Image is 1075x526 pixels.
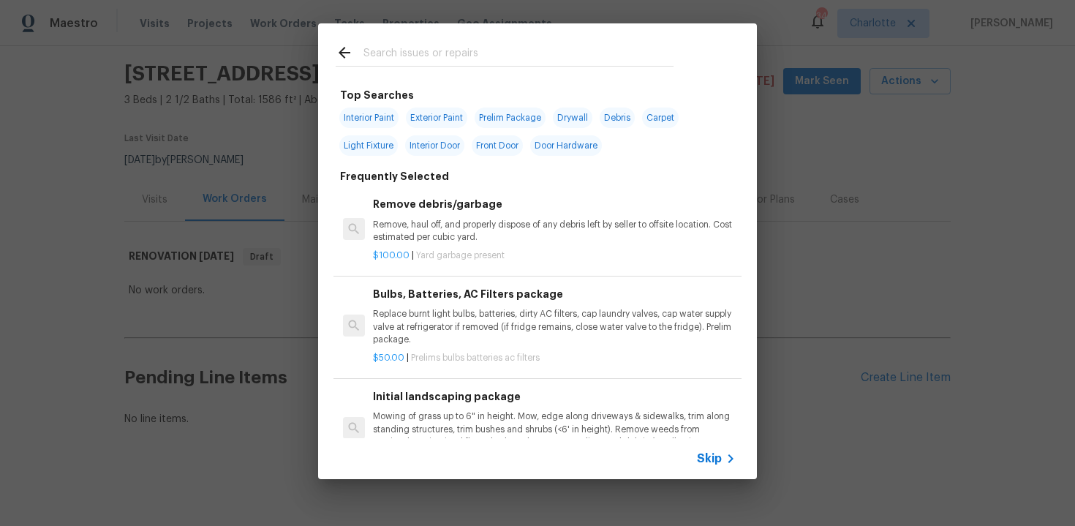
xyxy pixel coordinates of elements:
h6: Frequently Selected [340,168,449,184]
span: Door Hardware [530,135,602,156]
span: Light Fixture [339,135,398,156]
h6: Bulbs, Batteries, AC Filters package [373,286,736,302]
p: Replace burnt light bulbs, batteries, dirty AC filters, cap laundry valves, cap water supply valv... [373,308,736,345]
span: Interior Paint [339,108,399,128]
span: Exterior Paint [406,108,467,128]
span: Prelim Package [475,108,546,128]
span: Drywall [553,108,592,128]
span: $50.00 [373,353,404,362]
span: Front Door [472,135,523,156]
span: Debris [600,108,635,128]
span: Prelims bulbs batteries ac filters [411,353,540,362]
p: Remove, haul off, and properly dispose of any debris left by seller to offsite location. Cost est... [373,219,736,244]
p: | [373,249,736,262]
h6: Remove debris/garbage [373,196,736,212]
span: Yard garbage present [416,251,505,260]
p: Mowing of grass up to 6" in height. Mow, edge along driveways & sidewalks, trim along standing st... [373,410,736,448]
h6: Initial landscaping package [373,388,736,405]
span: Skip [697,451,722,466]
span: Carpet [642,108,679,128]
span: Interior Door [405,135,464,156]
span: $100.00 [373,251,410,260]
p: | [373,352,736,364]
input: Search issues or repairs [363,44,674,66]
h6: Top Searches [340,87,414,103]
